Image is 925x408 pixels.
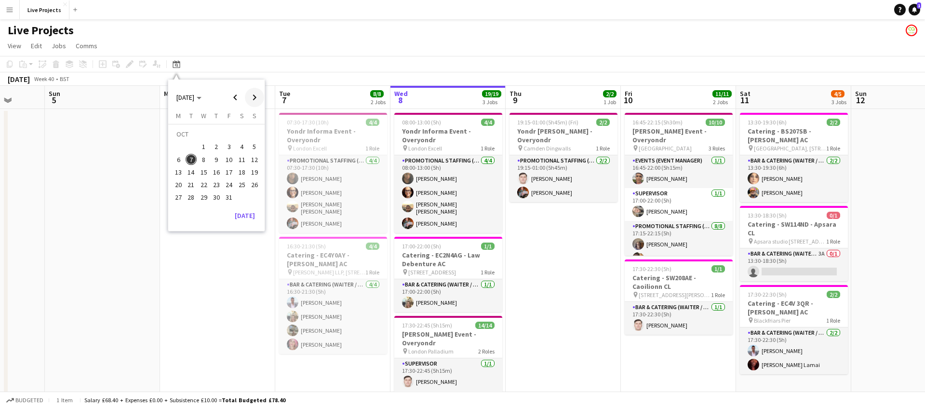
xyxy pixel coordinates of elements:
[249,154,260,165] span: 12
[625,188,733,221] app-card-role: Supervisor1/117:00-22:00 (5h)[PERSON_NAME]
[248,153,261,166] button: 12-10-2025
[625,221,733,352] app-card-role: Promotional Staffing (Exhibition Host)8/817:15-22:15 (5h)[PERSON_NAME][PERSON_NAME]
[826,238,840,245] span: 1 Role
[740,89,751,98] span: Sat
[173,192,184,204] span: 27
[517,119,578,126] span: 19:15-01:00 (5h45m) (Fri)
[712,90,732,97] span: 11/11
[740,285,848,374] div: 17:30-22:30 (5h)2/2Catering - EC4V 3QR - [PERSON_NAME] AC Blackfriars Pier1 RoleBar & Catering (W...
[8,41,21,50] span: View
[198,153,210,166] button: 08-10-2025
[198,154,210,165] span: 8
[185,153,197,166] button: 07-10-2025
[740,206,848,281] app-job-card: 13:30-18:30 (5h)0/1Catering - SW114ND - Apsara CL Apsara studio [STREET_ADDRESS]1 RoleBar & Cater...
[632,265,671,272] span: 17:30-22:30 (5h)
[408,269,456,276] span: [STREET_ADDRESS]
[211,179,222,190] span: 23
[596,145,610,152] span: 1 Role
[623,95,632,106] span: 10
[625,273,733,291] h3: Catering - SW208AE - Caoilionn CL
[754,145,826,152] span: [GEOGRAPHIC_DATA], [STREET_ADDRESS]
[831,98,846,106] div: 3 Jobs
[198,192,210,204] span: 29
[185,191,197,204] button: 28-10-2025
[253,111,256,120] span: S
[709,145,725,152] span: 3 Roles
[625,113,733,256] div: 16:45-22:15 (5h30m)10/10[PERSON_NAME] Event - Overyondr [GEOGRAPHIC_DATA]3 RolesEvents (Event Man...
[366,243,379,250] span: 4/4
[173,179,184,190] span: 20
[711,291,725,299] span: 1 Role
[236,166,248,178] span: 18
[164,89,176,98] span: Mon
[278,95,290,106] span: 7
[483,98,501,106] div: 3 Jobs
[279,113,387,233] div: 07:30-17:30 (10h)4/4Yondr Informa Event - Overyondr London Excell1 RolePromotional Staffing (Exhi...
[186,154,197,165] span: 7
[394,89,408,98] span: Wed
[236,154,248,165] span: 11
[279,127,387,144] h3: Yondr Informa Event - Overyondr
[248,166,261,178] button: 19-10-2025
[198,178,210,191] button: 22-10-2025
[8,74,30,84] div: [DATE]
[279,237,387,354] app-job-card: 16:30-21:30 (5h)4/4Catering - EC4Y0AY - [PERSON_NAME] AC [PERSON_NAME] LLP, [STREET_ADDRESS]1 Rol...
[198,191,210,204] button: 29-10-2025
[523,145,571,152] span: Camden Dingwalls
[408,145,442,152] span: London Excell
[198,141,210,153] span: 1
[235,140,248,153] button: 04-10-2025
[53,396,76,404] span: 1 item
[481,119,495,126] span: 4/4
[228,111,231,120] span: F
[831,90,845,97] span: 4/5
[198,140,210,153] button: 01-10-2025
[72,40,101,52] a: Comms
[198,179,210,190] span: 22
[394,279,502,312] app-card-role: Bar & Catering (Waiter / waitress)1/117:00-22:00 (5h)[PERSON_NAME]
[235,178,248,191] button: 25-10-2025
[909,4,920,15] a: 1
[740,248,848,281] app-card-role: Bar & Catering (Waiter / waitress)3A0/113:30-18:30 (5h)
[293,145,327,152] span: London Excell
[740,127,848,144] h3: Catering - BS207SB - [PERSON_NAME] AC
[236,179,248,190] span: 25
[32,75,56,82] span: Week 40
[210,178,223,191] button: 23-10-2025
[394,113,502,233] app-job-card: 08:00-13:00 (5h)4/4Yondr Informa Event - Overyondr London Excell1 RolePromotional Staffing (Exhib...
[172,128,261,140] td: OCT
[478,348,495,355] span: 2 Roles
[509,155,617,202] app-card-role: Promotional Staffing (Exhibition Host)2/219:15-01:00 (5h45m)[PERSON_NAME][PERSON_NAME]
[248,178,261,191] button: 26-10-2025
[214,111,218,120] span: T
[394,237,502,312] div: 17:00-22:00 (5h)1/1Catering - EC2N4AG - Law Debenture AC [STREET_ADDRESS]1 RoleBar & Catering (Wa...
[211,166,222,178] span: 16
[826,317,840,324] span: 1 Role
[223,166,235,178] span: 17
[603,90,617,97] span: 2/2
[293,269,365,276] span: [PERSON_NAME] LLP, [STREET_ADDRESS]
[754,317,791,324] span: Blackfriars Pier
[186,192,197,204] span: 28
[603,98,616,106] div: 1 Job
[172,191,185,204] button: 27-10-2025
[173,89,205,106] button: Choose month and year
[210,191,223,204] button: 30-10-2025
[5,395,45,406] button: Budgeted
[231,208,259,223] button: [DATE]
[740,327,848,374] app-card-role: Bar & Catering (Waiter / waitress)2/217:30-22:30 (5h)[PERSON_NAME][PERSON_NAME] Lamai
[625,259,733,335] div: 17:30-22:30 (5h)1/1Catering - SW208AE - Caoilionn CL [STREET_ADDRESS][PERSON_NAME]1 RoleBar & Cat...
[854,95,867,106] span: 12
[236,141,248,153] span: 4
[394,330,502,347] h3: [PERSON_NAME] Event - Overyondr
[186,179,197,190] span: 21
[639,291,711,299] span: [STREET_ADDRESS][PERSON_NAME]
[176,111,181,120] span: M
[223,179,235,190] span: 24
[748,291,787,298] span: 17:30-22:30 (5h)
[481,243,495,250] span: 1/1
[201,111,206,120] span: W
[223,140,235,153] button: 03-10-2025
